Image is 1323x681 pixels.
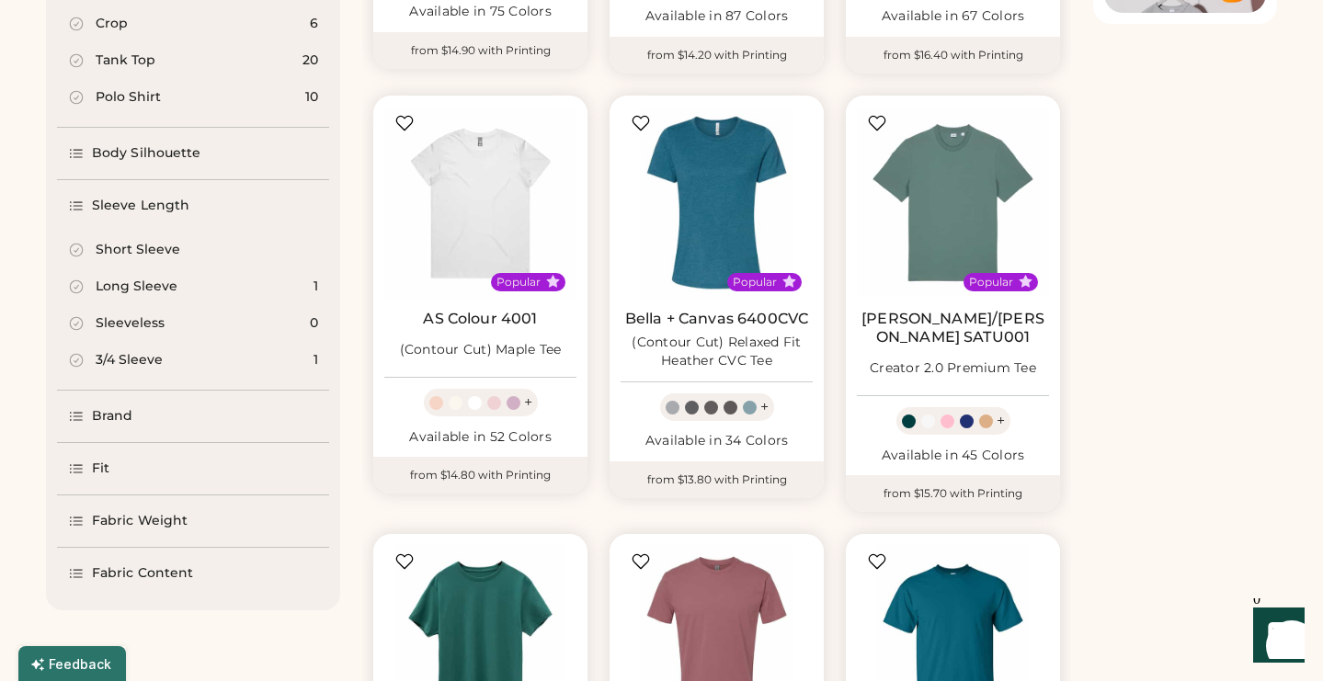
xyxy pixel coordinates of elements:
[384,107,576,299] img: AS Colour 4001 (Contour Cut) Maple Tee
[621,107,813,299] img: BELLA + CANVAS 6400CVC (Contour Cut) Relaxed Fit Heather CVC Tee
[857,447,1049,465] div: Available in 45 Colors
[92,564,193,583] div: Fabric Content
[96,351,163,369] div: 3/4 Sleeve
[621,432,813,450] div: Available in 34 Colors
[96,15,128,33] div: Crop
[96,314,165,333] div: Sleeveless
[870,359,1036,378] div: Creator 2.0 Premium Tee
[92,144,201,163] div: Body Silhouette
[96,241,180,259] div: Short Sleeve
[96,278,177,296] div: Long Sleeve
[373,32,587,69] div: from $14.90 with Printing
[846,475,1060,512] div: from $15.70 with Printing
[423,310,537,328] a: AS Colour 4001
[496,275,541,289] div: Popular
[92,512,188,530] div: Fabric Weight
[310,314,318,333] div: 0
[384,428,576,447] div: Available in 52 Colors
[92,460,109,478] div: Fit
[610,37,824,74] div: from $14.20 with Printing
[302,51,318,70] div: 20
[92,407,133,426] div: Brand
[384,3,576,21] div: Available in 75 Colors
[857,310,1049,346] a: [PERSON_NAME]/[PERSON_NAME] SATU001
[625,310,808,328] a: Bella + Canvas 6400CVC
[621,334,813,370] div: (Contour Cut) Relaxed Fit Heather CVC Tee
[610,461,824,498] div: from $13.80 with Printing
[760,397,769,417] div: +
[621,7,813,26] div: Available in 87 Colors
[92,197,189,215] div: Sleeve Length
[733,275,777,289] div: Popular
[314,278,318,296] div: 1
[1236,598,1315,677] iframe: Front Chat
[400,341,562,359] div: (Contour Cut) Maple Tee
[846,37,1060,74] div: from $16.40 with Printing
[857,107,1049,299] img: Stanley/Stella SATU001 Creator 2.0 Premium Tee
[546,275,560,289] button: Popular Style
[1019,275,1032,289] button: Popular Style
[997,411,1005,431] div: +
[969,275,1013,289] div: Popular
[96,51,155,70] div: Tank Top
[314,351,318,369] div: 1
[305,88,318,107] div: 10
[96,88,161,107] div: Polo Shirt
[310,15,318,33] div: 6
[857,7,1049,26] div: Available in 67 Colors
[373,457,587,494] div: from $14.80 with Printing
[782,275,796,289] button: Popular Style
[524,392,532,413] div: +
